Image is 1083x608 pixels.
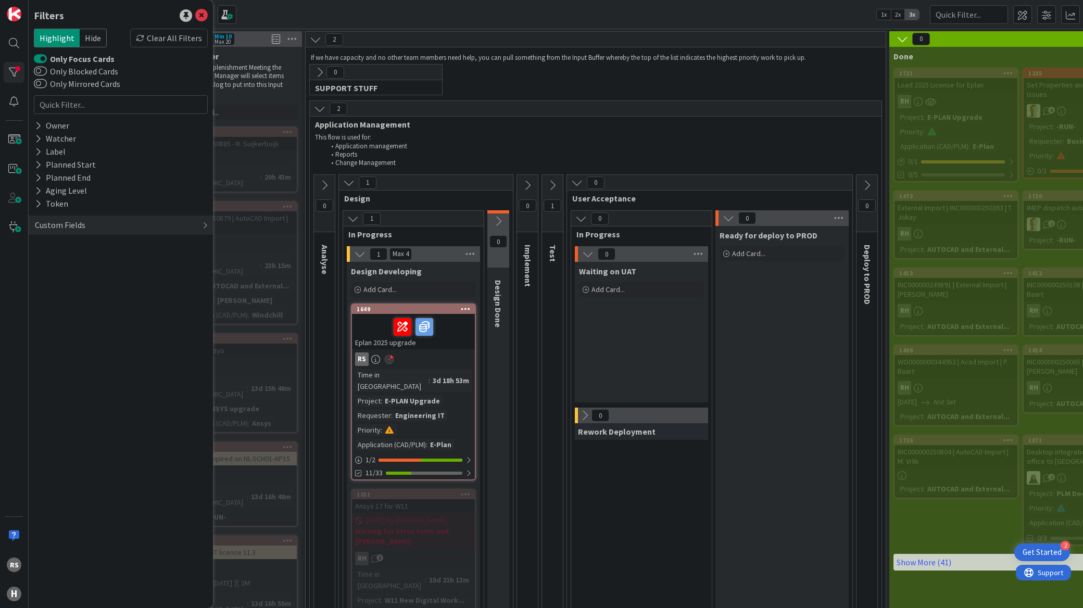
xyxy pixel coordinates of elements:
[898,381,911,395] div: RH
[382,395,443,407] div: E-PLAN Upgrade
[175,64,296,97] p: During the Replenishment Meeting the team & Team Manager will select items from the backlog to pu...
[908,156,918,167] span: 0 / 1
[895,436,1017,445] div: 1736
[862,245,873,305] span: Deploy to PROD
[1054,234,1078,246] div: -RUN-
[352,490,475,513] div: 1351Ansys 17 for W11
[591,285,625,294] span: Add Card...
[925,321,1012,332] div: AUTOCAD and External...
[174,442,297,452] div: 1668
[366,515,451,526] span: [DATE] By [PERSON_NAME]...
[898,397,917,408] span: [DATE]
[174,137,297,150] div: INC000000250885 - R. Suijkerbuijk
[1061,541,1070,550] div: 2
[895,155,1017,168] div: 0/1
[1052,234,1054,246] span: :
[174,546,297,559] div: Update SIMIT license 11.3
[898,111,923,123] div: Project
[391,410,393,421] span: :
[179,203,297,210] div: 1773
[1052,398,1054,409] span: :
[925,483,1012,495] div: AUTOCAD and External...
[330,103,347,115] span: 2
[363,212,381,225] span: 1
[381,424,382,436] span: :
[173,333,298,433] a: 1669Upgrade AnsysRHTime in [GEOGRAPHIC_DATA]:13d 15h 48mProject:ANSYS upgradeApplication (CAD/PLM...
[898,95,911,108] div: RH
[899,270,1017,277] div: 1413
[895,192,1017,201] div: 1473
[352,314,475,349] div: Eplan 2025 upgrade
[381,395,382,407] span: :
[351,266,422,276] span: Design Developing
[311,54,880,62] p: If we have capacity and no other team members need help, you can pull something from the Input Bu...
[248,383,294,394] div: 13d 15h 48m
[1027,121,1052,132] div: Project
[393,410,447,421] div: Engineering IT
[426,439,427,450] span: :
[34,53,115,65] label: Only Focus Cards
[877,9,891,20] span: 1x
[925,411,1012,422] div: AUTOCAD and External...
[898,411,923,422] div: Project
[370,248,387,260] span: 1
[579,266,636,276] span: Waiting on UAT
[173,126,298,193] a: 1775INC000000250885 - R. SuijkerbuijkTime in [GEOGRAPHIC_DATA]:20h 43m
[930,5,1008,24] input: Quick Filter...
[925,111,985,123] div: E-PLAN Upgrade
[179,444,297,451] div: 1668
[1063,135,1064,147] span: :
[179,537,297,544] div: 1667
[215,34,232,39] div: Min 10
[366,467,383,478] span: 11/33
[179,335,297,343] div: 1669
[898,126,923,137] div: Priority
[426,574,472,586] div: 15d 21h 13m
[895,69,1017,78] div: 1721
[381,594,382,606] span: :
[895,355,1017,378] div: WO0000000344953 | Acad Import | P. Baart
[355,395,381,407] div: Project
[348,229,471,239] span: In Progress
[1027,218,1040,231] img: BO
[923,483,925,495] span: :
[912,33,930,45] span: 0
[895,95,1017,108] div: RH
[895,78,1017,92] div: Load 2025 License for Eplan
[34,184,88,197] div: Aging Level
[34,145,67,158] div: Label
[1052,321,1054,332] span: :
[895,381,1017,395] div: RH
[393,251,409,257] div: Max 4
[326,66,344,79] span: 0
[34,197,69,210] div: Token
[344,193,500,204] span: Design
[908,169,918,180] span: 0/5
[34,54,47,64] button: Only Focus Cards
[1027,234,1052,246] div: Project
[260,171,262,183] span: :
[174,442,297,465] div: 1668Cerificate Expired on NL-SCH01-AP15
[260,260,262,271] span: :
[489,235,507,248] span: 0
[357,491,475,498] div: 1351
[174,128,297,137] div: 1775
[352,352,475,366] div: RS
[174,334,297,344] div: 1669
[34,171,92,184] div: Planned End
[247,491,248,502] span: :
[591,212,609,225] span: 0
[355,594,381,606] div: Project
[970,141,997,152] div: E-Plan
[174,202,297,234] div: 1773INC000000250879 | AutoCAD Import | M. Vrlik
[1048,220,1055,227] span: 2
[174,452,297,465] div: Cerificate Expired on NL-SCH01-AP15
[425,574,426,586] span: :
[1052,150,1054,161] span: :
[174,536,297,559] div: 1667Update SIMIT license 11.3
[376,554,383,561] span: 1
[895,192,1017,224] div: 1473External Import | INC000000250263 | T. Jokay
[895,278,1017,301] div: INC000000249891 | External Import | [PERSON_NAME]
[315,83,429,93] span: SUPPORT STUFF
[1037,166,1047,176] span: 0 / 1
